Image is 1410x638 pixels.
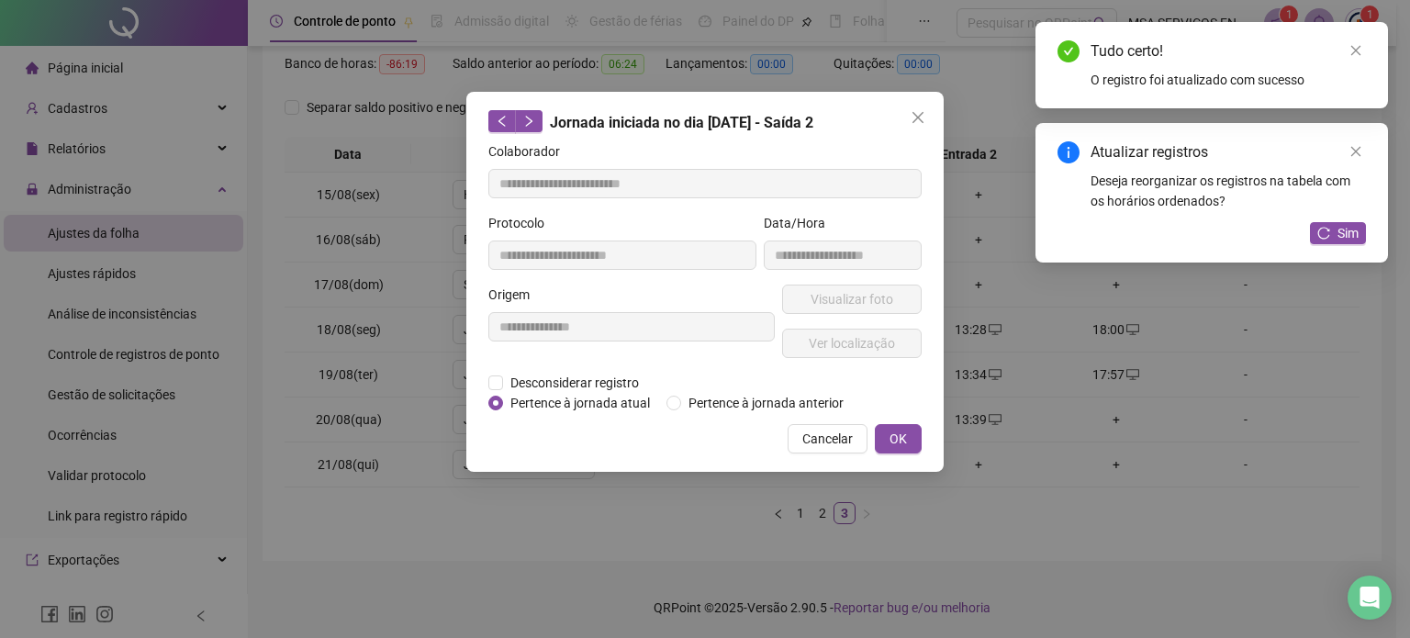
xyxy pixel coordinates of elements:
[875,424,922,453] button: OK
[764,213,837,233] label: Data/Hora
[488,110,516,132] button: left
[488,110,922,134] div: Jornada iniciada no dia [DATE] - Saída 2
[1346,40,1366,61] a: Close
[782,329,922,358] button: Ver localização
[1091,171,1366,211] div: Deseja reorganizar os registros na tabela com os horários ordenados?
[1348,576,1392,620] div: Open Intercom Messenger
[488,213,556,233] label: Protocolo
[488,141,572,162] label: Colaborador
[1349,44,1362,57] span: close
[681,393,851,413] span: Pertence à jornada anterior
[1337,223,1359,243] span: Sim
[788,424,867,453] button: Cancelar
[1349,145,1362,158] span: close
[1057,40,1080,62] span: check-circle
[1346,141,1366,162] a: Close
[1057,141,1080,163] span: info-circle
[515,110,543,132] button: right
[890,429,907,449] span: OK
[488,285,542,305] label: Origem
[1091,141,1366,163] div: Atualizar registros
[503,393,657,413] span: Pertence à jornada atual
[522,115,535,128] span: right
[1091,70,1366,90] div: O registro foi atualizado com sucesso
[802,429,853,449] span: Cancelar
[1310,222,1366,244] button: Sim
[1317,227,1330,240] span: reload
[911,110,925,125] span: close
[503,373,646,393] span: Desconsiderar registro
[903,103,933,132] button: Close
[496,115,509,128] span: left
[1091,40,1366,62] div: Tudo certo!
[782,285,922,314] button: Visualizar foto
